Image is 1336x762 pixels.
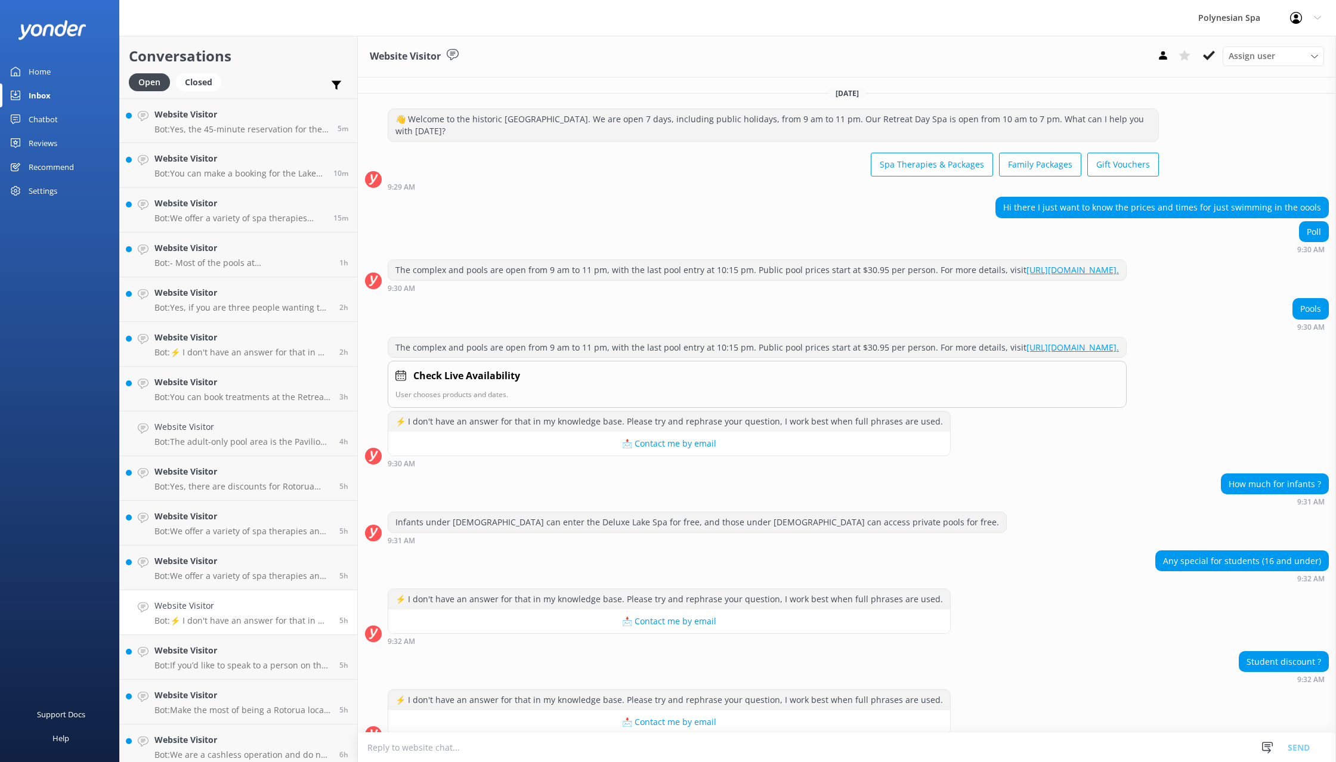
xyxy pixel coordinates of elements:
a: Website VisitorBot:We offer a variety of spa therapies and packages. For massage or spa therapy o... [120,188,357,233]
div: Infants under [DEMOGRAPHIC_DATA] can enter the Deluxe Lake Spa for free, and those under [DEMOGRA... [388,512,1006,532]
span: Assign user [1229,49,1275,63]
h4: Website Visitor [154,152,324,165]
div: Sep 12 2025 09:32am (UTC +12:00) Pacific/Auckland [1155,574,1329,583]
a: Website VisitorBot:You can book treatments at the Retreat Day Spa from 10 am to 7 pm, and pools a... [120,367,357,411]
a: [URL][DOMAIN_NAME]. [1026,264,1119,275]
div: The complex and pools are open from 9 am to 11 pm, with the last pool entry at 10:15 pm. Public p... [388,337,1126,358]
strong: 9:30 AM [1297,246,1325,253]
p: User chooses products and dates. [395,389,1119,400]
button: Gift Vouchers [1087,153,1159,176]
p: Bot: ⚡ I don't have an answer for that in my knowledge base. Please try and rephrase your questio... [154,347,330,358]
p: Bot: ⚡ I don't have an answer for that in my knowledge base. Please try and rephrase your questio... [154,615,330,626]
span: Sep 12 2025 09:53am (UTC +12:00) Pacific/Auckland [339,481,348,491]
strong: 9:31 AM [388,537,415,544]
div: Sep 12 2025 09:32am (UTC +12:00) Pacific/Auckland [1239,675,1329,683]
span: Sep 12 2025 12:44pm (UTC +12:00) Pacific/Auckland [339,302,348,312]
a: Open [129,75,176,88]
button: Spa Therapies & Packages [871,153,993,176]
div: Open [129,73,170,91]
strong: 9:32 AM [388,638,415,645]
a: Website VisitorBot:The adult-only pool area is the Pavilion Pools, reserved for adults and young ... [120,411,357,456]
span: Sep 12 2025 02:46pm (UTC +12:00) Pacific/Auckland [333,168,348,178]
p: Bot: If you’d like to speak to a person on the Polynesian Spa team, please call [PHONE_NUMBER] or... [154,660,330,671]
h4: Website Visitor [154,510,330,523]
div: Sep 12 2025 09:30am (UTC +12:00) Pacific/Auckland [1297,245,1329,253]
a: Website VisitorBot:⚡ I don't have an answer for that in my knowledge base. Please try and rephras... [120,322,357,367]
span: Sep 12 2025 08:39am (UTC +12:00) Pacific/Auckland [339,749,348,760]
p: Bot: You can make a booking for the Lake View Private Pools online at [URL][DOMAIN_NAME]. [154,168,324,179]
strong: 9:30 AM [1297,324,1325,331]
h4: Website Visitor [154,644,330,657]
a: Website VisitorBot:We offer a variety of spa therapies and packages. For massage or spa therapy o... [120,501,357,546]
span: Sep 12 2025 09:51am (UTC +12:00) Pacific/Auckland [339,571,348,581]
a: Website VisitorBot:Yes, if you are three people wanting the same treatment, you should book multi... [120,277,357,322]
button: 📩 Contact me by email [388,710,950,734]
a: [URL][DOMAIN_NAME]. [1026,342,1119,353]
strong: 9:31 AM [1297,498,1325,506]
div: Any special for students (16 and under) [1156,551,1328,571]
div: Support Docs [37,702,85,726]
h4: Website Visitor [154,241,330,255]
p: Bot: You can book treatments at the Retreat Day Spa from 10 am to 7 pm, and pools are available f... [154,392,330,402]
div: Sep 12 2025 09:31am (UTC +12:00) Pacific/Auckland [1221,497,1329,506]
a: Website VisitorBot:We offer a variety of spa therapies and packages. For massage or spa therapy o... [120,546,357,590]
a: Closed [176,75,227,88]
span: Sep 12 2025 11:49am (UTC +12:00) Pacific/Auckland [339,392,348,402]
div: Sep 12 2025 09:30am (UTC +12:00) Pacific/Auckland [388,284,1127,292]
a: Website VisitorBot:If you’d like to speak to a person on the Polynesian Spa team, please call [PH... [120,635,357,680]
div: Poll [1300,222,1328,242]
span: Sep 12 2025 12:06pm (UTC +12:00) Pacific/Auckland [339,347,348,357]
div: Assign User [1223,47,1324,66]
div: How much for infants ? [1221,474,1328,494]
div: Home [29,60,51,83]
span: Sep 12 2025 09:16am (UTC +12:00) Pacific/Auckland [339,660,348,670]
h3: Website Visitor [370,49,441,64]
span: Sep 12 2025 02:51pm (UTC +12:00) Pacific/Auckland [338,123,348,134]
div: Sep 12 2025 09:32am (UTC +12:00) Pacific/Auckland [388,637,951,645]
button: 📩 Contact me by email [388,432,950,456]
strong: 9:32 AM [1297,575,1325,583]
a: Website VisitorBot:Make the most of being a Rotorua local by joining our Resident's Club at [GEOG... [120,680,357,724]
strong: 9:30 AM [388,460,415,467]
button: 📩 Contact me by email [388,609,950,633]
span: Sep 12 2025 09:32am (UTC +12:00) Pacific/Auckland [339,615,348,625]
p: Bot: Yes, there are discounts for Rotorua locals. You can join the Resident's Club for free and r... [154,481,330,492]
div: Chatbot [29,107,58,131]
p: Bot: We are a cashless operation and do not accept cash on-site. Payments can be made using EFTPO... [154,749,330,760]
p: Bot: Yes, if you are three people wanting the same treatment, you should book multiple spaces. Yo... [154,302,330,313]
p: Bot: We offer a variety of spa therapies and packages. For massage or spa therapy options, you ca... [154,526,330,537]
strong: 9:29 AM [388,184,415,191]
div: Sep 12 2025 09:30am (UTC +12:00) Pacific/Auckland [388,459,951,467]
div: Inbox [29,83,51,107]
div: Reviews [29,131,57,155]
span: Sep 12 2025 02:41pm (UTC +12:00) Pacific/Auckland [333,213,348,223]
div: Sep 12 2025 09:29am (UTC +12:00) Pacific/Auckland [388,182,1159,191]
div: Student discount ? [1239,652,1328,672]
div: Sep 12 2025 09:30am (UTC +12:00) Pacific/Auckland [1292,323,1329,331]
div: Closed [176,73,221,91]
div: Pools [1293,299,1328,319]
p: Bot: The adult-only pool area is the Pavilion Pools, reserved for adults and young adults aged [D... [154,436,330,447]
a: Website VisitorBot:- Most of the pools at [GEOGRAPHIC_DATA] are uncovered. - There are some cover... [120,233,357,277]
span: Sep 12 2025 01:28pm (UTC +12:00) Pacific/Auckland [339,258,348,268]
p: Bot: Make the most of being a Rotorua local by joining our Resident's Club at [GEOGRAPHIC_DATA]! ... [154,705,330,715]
h4: Website Visitor [154,733,330,746]
strong: 9:32 AM [1297,676,1325,683]
img: yonder-white-logo.png [18,20,86,40]
a: Website VisitorBot:Yes, the 45-minute reservation for the Sky View Private Pool includes your tim... [120,98,357,143]
a: Website VisitorBot:You can make a booking for the Lake View Private Pools online at [URL][DOMAIN_... [120,143,357,188]
div: Sep 12 2025 09:31am (UTC +12:00) Pacific/Auckland [388,536,1007,544]
p: Bot: - Most of the pools at [GEOGRAPHIC_DATA] are uncovered. - There are some covered pools in th... [154,258,330,268]
span: Sep 12 2025 10:09am (UTC +12:00) Pacific/Auckland [339,436,348,447]
a: Website VisitorBot:⚡ I don't have an answer for that in my knowledge base. Please try and rephras... [120,590,357,635]
h4: Website Visitor [154,376,330,389]
h2: Conversations [129,45,348,67]
p: Bot: Yes, the 45-minute reservation for the Sky View Private Pool includes your time in the pool.... [154,124,329,135]
h4: Website Visitor [154,465,330,478]
h4: Website Visitor [154,420,330,433]
span: Sep 12 2025 09:02am (UTC +12:00) Pacific/Auckland [339,705,348,715]
span: Sep 12 2025 09:52am (UTC +12:00) Pacific/Auckland [339,526,348,536]
div: Hi there I just want to know the prices and times for just swimming in the oools [996,197,1328,218]
h4: Website Visitor [154,555,330,568]
div: ⚡ I don't have an answer for that in my knowledge base. Please try and rephrase your question, I ... [388,411,950,432]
